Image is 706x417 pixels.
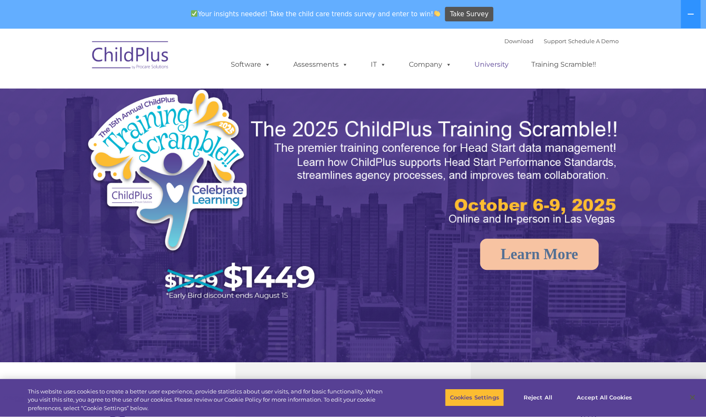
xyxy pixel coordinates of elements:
span: Your insights needed! Take the child care trends survey and enter to win! [188,6,444,22]
span: Phone number [119,92,155,98]
a: Take Survey [445,7,493,22]
button: Close [683,388,702,407]
a: IT [362,56,395,73]
button: Accept All Cookies [572,388,637,406]
font: | [504,38,619,44]
img: ChildPlus by Procare Solutions [88,35,173,78]
img: 👏 [434,10,440,17]
a: Software [222,56,279,73]
a: Support [544,38,566,44]
a: Learn More [480,239,599,270]
button: Reject All [511,388,565,406]
img: ✅ [191,10,197,17]
span: Last name [119,56,145,63]
a: Download [504,38,533,44]
span: Take Survey [450,7,489,22]
a: Training Scramble!! [523,56,605,73]
button: Cookies Settings [445,388,503,406]
a: Company [400,56,460,73]
a: University [466,56,517,73]
div: This website uses cookies to create a better user experience, provide statistics about user visit... [28,387,388,413]
a: Assessments [285,56,357,73]
a: Schedule A Demo [568,38,619,44]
